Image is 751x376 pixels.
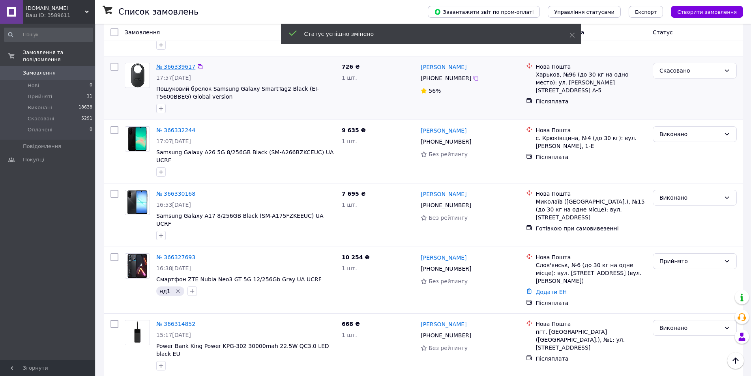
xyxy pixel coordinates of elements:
[536,289,567,295] a: Додати ЕН
[659,193,721,202] div: Виконано
[419,136,473,147] div: [PHONE_NUMBER]
[434,8,534,15] span: Завантажити звіт по пром-оплаті
[159,288,170,294] span: нд1
[536,71,646,94] div: Харьков, №96 (до 30 кг на одно место): ул. [PERSON_NAME][STREET_ADDRESS] А-5
[175,288,181,294] svg: Видалити мітку
[428,6,540,18] button: Завантажити звіт по пром-оплаті
[342,202,357,208] span: 1 шт.
[28,104,52,111] span: Виконані
[87,93,92,100] span: 11
[429,88,441,94] span: 56%
[421,254,466,262] a: [PERSON_NAME]
[536,153,646,161] div: Післяплата
[156,127,195,133] a: № 366332244
[28,115,54,122] span: Скасовані
[90,82,92,89] span: 0
[659,257,721,266] div: Прийнято
[536,97,646,105] div: Післяплата
[342,138,357,144] span: 1 шт.
[26,12,95,19] div: Ваш ID: 3589611
[429,151,468,157] span: Без рейтингу
[536,190,646,198] div: Нова Пошта
[127,190,147,215] img: Фото товару
[342,254,370,260] span: 10 254 ₴
[128,127,147,151] img: Фото товару
[536,320,646,328] div: Нова Пошта
[554,9,614,15] span: Управління статусами
[156,276,322,282] a: Смартфон ZTE Nubia Neo3 GT 5G 12/256Gb Gray UA UCRF
[81,115,92,122] span: 5291
[421,63,466,71] a: [PERSON_NAME]
[156,321,195,327] a: № 366314852
[125,29,160,36] span: Замовлення
[156,191,195,197] a: № 366330168
[536,261,646,285] div: Слов'янськ, №6 (до 30 кг на одне місце): вул. [STREET_ADDRESS] (вул. [PERSON_NAME])
[727,352,744,369] button: Наверх
[653,29,673,36] span: Статус
[419,330,473,341] div: [PHONE_NUMBER]
[156,149,333,163] a: Samsung Galaxy A26 5G 8/256GB Black (SM-A266BZKCEUC) UA UCRF
[419,263,473,274] div: [PHONE_NUMBER]
[156,254,195,260] a: № 366327693
[129,63,146,88] img: Фото товару
[663,8,743,15] a: Створити замовлення
[304,30,550,38] div: Статус успішно змінено
[536,198,646,221] div: Миколаїв ([GEOGRAPHIC_DATA].), №15 (до 30 кг на одне місце): вул. [STREET_ADDRESS]
[156,343,329,357] a: Power Bank King Power KPG-302 30000mah 22.5W QC3.0 LED black EU
[4,28,93,42] input: Пошук
[677,9,737,15] span: Створити замовлення
[421,320,466,328] a: [PERSON_NAME]
[156,213,324,227] a: Samsung Galaxy A17 8/256GB Black (SM-A175FZKEEUC) UA UCRF
[118,7,199,17] h1: Список замовлень
[342,321,360,327] span: 668 ₴
[23,49,95,63] span: Замовлення та повідомлення
[536,134,646,150] div: с. Крюківщина, №4 (до 30 кг): вул. [PERSON_NAME], 1-Е
[659,66,721,75] div: Скасовано
[671,6,743,18] button: Створити замовлення
[28,93,52,100] span: Прийняті
[536,224,646,232] div: Готівкою при самовивезенні
[342,191,366,197] span: 7 695 ₴
[342,332,357,338] span: 1 шт.
[156,138,191,144] span: 17:07[DATE]
[156,75,191,81] span: 17:57[DATE]
[28,82,39,89] span: Нові
[342,127,366,133] span: 9 635 ₴
[28,126,52,133] span: Оплачені
[90,126,92,133] span: 0
[659,130,721,138] div: Виконано
[548,6,621,18] button: Управління статусами
[659,324,721,332] div: Виконано
[23,156,44,163] span: Покупці
[156,265,191,271] span: 16:38[DATE]
[536,299,646,307] div: Післяплата
[156,202,191,208] span: 16:53[DATE]
[342,75,357,81] span: 1 шт.
[125,320,150,345] img: Фото товару
[342,64,360,70] span: 726 ₴
[125,320,150,345] a: Фото товару
[125,63,150,88] a: Фото товару
[125,253,150,279] a: Фото товару
[23,143,61,150] span: Повідомлення
[419,73,473,84] div: [PHONE_NUMBER]
[536,126,646,134] div: Нова Пошта
[79,104,92,111] span: 18638
[536,328,646,352] div: пгт. [GEOGRAPHIC_DATA] ([GEOGRAPHIC_DATA].), №1: ул. [STREET_ADDRESS]
[127,254,148,278] img: Фото товару
[429,215,468,221] span: Без рейтингу
[156,332,191,338] span: 15:17[DATE]
[419,200,473,211] div: [PHONE_NUMBER]
[429,345,468,351] span: Без рейтингу
[635,9,657,15] span: Експорт
[125,126,150,152] a: Фото товару
[156,64,195,70] a: № 366339617
[536,355,646,363] div: Післяплата
[23,69,56,77] span: Замовлення
[536,253,646,261] div: Нова Пошта
[156,86,319,100] span: Пошуковий брелок Samsung Galaxy SmartTag2 Black (EI-T5600BBEG) Global version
